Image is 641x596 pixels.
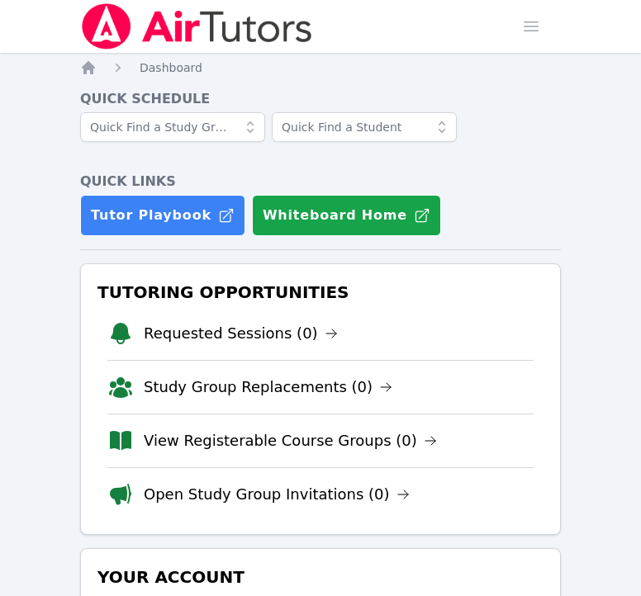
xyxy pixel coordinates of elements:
h4: Quick Schedule [80,89,561,109]
h3: Your Account [94,562,547,592]
img: Air Tutors [80,3,314,50]
a: Open Study Group Invitations (0) [144,483,410,506]
a: View Registerable Course Groups (0) [144,429,437,452]
nav: Breadcrumb [80,59,561,76]
a: Tutor Playbook [80,195,245,236]
button: Whiteboard Home [252,195,441,236]
span: Dashboard [140,61,202,74]
a: Requested Sessions (0) [144,322,338,345]
a: Dashboard [140,59,202,76]
h3: Tutoring Opportunities [94,277,547,307]
input: Quick Find a Student [272,112,457,142]
input: Quick Find a Study Group [80,112,265,142]
a: Study Group Replacements (0) [144,376,392,399]
h4: Quick Links [80,172,561,192]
